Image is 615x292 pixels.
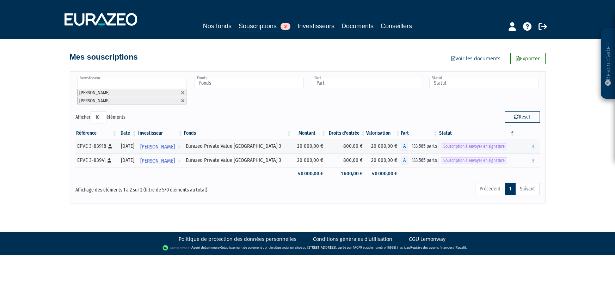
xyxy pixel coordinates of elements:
[292,139,326,153] td: 20 000,00 €
[410,245,466,250] a: Registre des agents financiers (Regafi)
[408,156,438,165] span: 133,565 parts
[79,90,110,95] span: [PERSON_NAME]
[510,53,546,64] a: Exporter
[327,127,366,139] th: Droits d'entrée: activer pour trier la colonne par ordre croissant
[117,127,137,139] th: Date: activer pour trier la colonne par ordre croissant
[342,21,374,31] a: Documents
[75,111,125,123] label: Afficher éléments
[401,142,408,151] span: A
[366,139,401,153] td: 20 000,00 €
[203,21,232,31] a: Nos fonds
[401,142,438,151] div: A - Eurazeo Private Value Europe 3
[441,157,507,164] span: Souscription à envoyer en signature
[140,140,175,153] span: [PERSON_NAME]
[366,153,401,168] td: 20 000,00 €
[120,157,135,164] div: [DATE]
[107,158,111,163] i: [Français] Personne physique
[186,142,289,150] div: Eurazeo Private Value [GEOGRAPHIC_DATA] 3
[77,157,115,164] div: EPVE 3-83941
[292,168,326,180] td: 40 000,00 €
[75,127,118,139] th: Référence : activer pour trier la colonne par ordre croissant
[381,21,412,31] a: Conseillers
[604,32,612,96] p: Besoin d'aide ?
[327,168,366,180] td: 1 600,00 €
[297,21,334,31] a: Investisseurs
[140,154,175,168] span: [PERSON_NAME]
[77,142,115,150] div: EPVE 3-83918
[75,182,263,194] div: Affichage des éléments 1 à 2 sur 2 (filtré de 570 éléments au total)
[409,236,445,243] a: CGU Lemonway
[401,156,408,165] span: A
[292,153,326,168] td: 20 000,00 €
[505,111,540,123] button: Reset
[438,127,515,139] th: Statut : activer pour trier la colonne par ordre d&eacute;croissant
[327,139,366,153] td: 800,00 €
[162,244,190,251] img: logo-lemonway.png
[366,168,401,180] td: 40 000,00 €
[137,153,184,168] a: [PERSON_NAME]
[441,143,507,150] span: Souscription à envoyer en signature
[79,98,110,103] span: [PERSON_NAME]
[186,157,289,164] div: Eurazeo Private Value [GEOGRAPHIC_DATA] 3
[327,153,366,168] td: 800,00 €
[70,53,138,61] h4: Mes souscriptions
[179,236,296,243] a: Politique de protection des données personnelles
[366,127,401,139] th: Valorisation: activer pour trier la colonne par ordre croissant
[137,127,184,139] th: Investisseur: activer pour trier la colonne par ordre croissant
[7,244,608,251] div: - Agent de (établissement de paiement dont le siège social est situé au [STREET_ADDRESS], agréé p...
[205,245,221,250] a: Lemonway
[178,154,180,168] i: Voir l'investisseur
[281,23,290,30] span: 2
[91,111,106,123] select: Afficheréléments
[401,127,438,139] th: Part: activer pour trier la colonne par ordre croissant
[313,236,392,243] a: Conditions générales d'utilisation
[447,53,505,64] a: Voir les documents
[178,140,180,153] i: Voir l'investisseur
[108,144,112,148] i: [Français] Personne physique
[239,21,290,32] a: Souscriptions2
[505,183,516,195] a: 1
[401,156,438,165] div: A - Eurazeo Private Value Europe 3
[408,142,438,151] span: 133,565 parts
[137,139,184,153] a: [PERSON_NAME]
[183,127,292,139] th: Fonds: activer pour trier la colonne par ordre croissant
[64,13,137,26] img: 1732889491-logotype_eurazeo_blanc_rvb.png
[292,127,326,139] th: Montant: activer pour trier la colonne par ordre croissant
[120,142,135,150] div: [DATE]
